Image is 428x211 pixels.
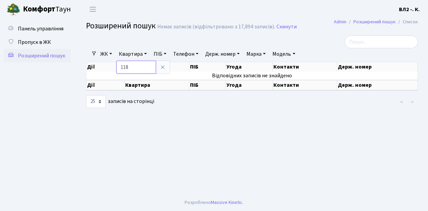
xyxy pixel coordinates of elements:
[18,25,63,32] span: Панель управління
[86,62,125,72] th: Дії
[18,38,51,46] span: Пропуск в ЖК
[396,18,418,26] li: Список
[116,48,150,60] a: Квартира
[3,22,71,35] a: Панель управління
[185,199,243,206] div: Розроблено .
[189,62,226,72] th: ПІБ
[170,48,201,60] a: Телефон
[86,72,418,80] td: Відповідних записів не знайдено
[125,80,189,90] th: Квартира
[189,80,226,90] th: ПІБ
[324,15,428,29] nav: breadcrumb
[399,5,420,14] a: ВЛ2 -. К.
[86,20,156,32] span: Розширений пошук
[7,3,20,16] img: logo.png
[273,62,337,72] th: Контакти
[276,24,297,30] a: Скинути
[353,18,396,25] a: Розширений пошук
[3,49,71,62] a: Розширений пошук
[270,48,298,60] a: Модель
[86,80,125,90] th: Дії
[337,80,418,90] th: Держ. номер
[226,62,273,72] th: Угода
[203,48,242,60] a: Держ. номер
[273,80,337,90] th: Контакти
[151,48,169,60] a: ПІБ
[3,35,71,49] a: Пропуск в ЖК
[226,80,273,90] th: Угода
[399,6,420,13] b: ВЛ2 -. К.
[86,95,154,108] label: записів на сторінці
[334,18,346,25] a: Admin
[23,4,71,15] span: Таун
[345,35,418,48] input: Пошук...
[23,4,55,15] b: Комфорт
[244,48,268,60] a: Марка
[18,52,65,59] span: Розширений пошук
[98,48,115,60] a: ЖК
[157,24,275,30] div: Немає записів (відфільтровано з 17,894 записів).
[84,4,101,15] button: Переключити навігацію
[337,62,418,72] th: Держ. номер
[211,199,242,206] a: Massive Kinetic
[86,95,106,108] select: записів на сторінці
